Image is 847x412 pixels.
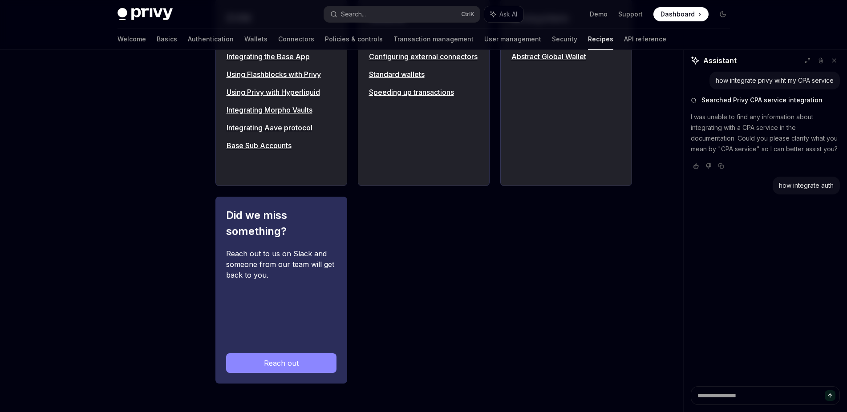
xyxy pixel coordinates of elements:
[499,10,517,19] span: Ask AI
[227,87,336,97] a: Using Privy with Hyperliquid
[511,51,621,62] a: Abstract Global Wallet
[691,112,840,154] p: I was unable to find any information about integrating with a CPA service in the documentation. C...
[369,87,478,97] a: Speeding up transactions
[226,353,336,373] a: Reach out
[227,69,336,80] a: Using Flashblocks with Privy
[227,140,336,151] a: Base Sub Accounts
[278,28,314,50] a: Connectors
[779,181,834,190] div: how integrate auth
[703,55,737,66] span: Assistant
[341,9,366,20] div: Search...
[661,10,695,19] span: Dashboard
[118,28,146,50] a: Welcome
[188,28,234,50] a: Authentication
[461,11,474,18] span: Ctrl K
[484,6,523,22] button: Ask AI
[653,7,709,21] a: Dashboard
[393,28,474,50] a: Transaction management
[624,28,666,50] a: API reference
[701,96,823,105] span: Searched Privy CPA service integration
[369,69,478,80] a: Standard wallets
[325,28,383,50] a: Policies & controls
[324,6,480,22] button: Search...CtrlK
[227,122,336,133] a: Integrating Aave protocol
[118,8,173,20] img: dark logo
[226,248,336,339] div: Reach out to us on Slack and someone from our team will get back to you.
[552,28,577,50] a: Security
[618,10,643,19] a: Support
[484,28,541,50] a: User management
[369,51,478,62] a: Configuring external connectors
[716,76,834,85] div: how integrate privy wiht my CPA service
[691,96,840,105] button: Searched Privy CPA service integration
[227,105,336,115] a: Integrating Morpho Vaults
[227,51,336,62] a: Integrating the Base App
[588,28,613,50] a: Recipes
[157,28,177,50] a: Basics
[244,28,267,50] a: Wallets
[590,10,608,19] a: Demo
[226,207,336,239] h2: Did we miss something?
[825,390,835,401] button: Send message
[716,7,730,21] button: Toggle dark mode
